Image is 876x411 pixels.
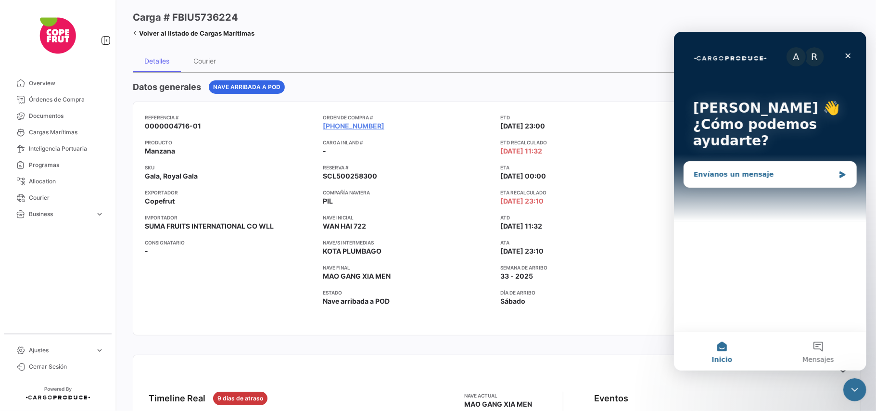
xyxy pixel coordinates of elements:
[323,296,390,306] span: Nave arribada a POD
[323,189,493,196] app-card-info-title: Compañía naviera
[145,214,315,221] app-card-info-title: Importador
[29,177,104,186] span: Allocation
[133,26,254,40] a: Volver al listado de Cargas Marítimas
[674,32,866,371] iframe: Intercom live chat
[144,57,169,65] div: Detalles
[323,239,493,246] app-card-info-title: Nave/s intermedias
[323,264,493,271] app-card-info-title: Nave final
[323,271,391,281] span: MAO GANG XIA MEN
[501,121,546,131] span: [DATE] 23:00
[95,346,104,355] span: expand_more
[145,121,201,131] span: 0000004716-01
[323,246,381,256] span: KOTA PLUMBAGO
[29,144,104,153] span: Inteligencia Portuaria
[501,246,544,256] span: [DATE] 23:10
[29,112,104,120] span: Documentos
[8,91,108,108] a: Órdenes de Compra
[29,128,104,137] span: Cargas Marítimas
[8,141,108,157] a: Inteligencia Portuaria
[149,392,205,405] div: Timeline Real
[217,394,263,403] span: 9 dias de atraso
[29,161,104,169] span: Programas
[29,210,91,218] span: Business
[501,196,544,206] span: [DATE] 23:10
[145,139,315,146] app-card-info-title: Producto
[8,157,108,173] a: Programas
[34,12,82,60] img: copefrut.png
[501,114,671,121] app-card-info-title: ETD
[501,296,526,306] span: Sábado
[464,392,532,399] app-card-info-title: Nave actual
[843,378,866,401] iframe: Intercom live chat
[501,264,671,271] app-card-info-title: Semana de Arribo
[29,362,104,371] span: Cerrar Sesión
[323,196,333,206] span: PIL
[145,114,315,121] app-card-info-title: Referencia #
[323,114,493,121] app-card-info-title: Orden de Compra #
[323,289,493,296] app-card-info-title: Estado
[145,189,315,196] app-card-info-title: Exportador
[29,346,91,355] span: Ajustes
[145,196,175,206] span: Copefrut
[323,139,493,146] app-card-info-title: Carga inland #
[8,75,108,91] a: Overview
[145,164,315,171] app-card-info-title: SKU
[501,146,543,156] span: [DATE] 11:32
[145,246,148,256] span: -
[133,11,238,24] h3: Carga # FBIU5736224
[594,392,628,405] div: Eventos
[323,221,366,231] span: WAN HAI 722
[8,173,108,190] a: Allocation
[145,221,274,231] span: SUMA FRUITS INTERNATIONAL CO WLL
[8,108,108,124] a: Documentos
[501,171,546,181] span: [DATE] 00:00
[323,121,384,131] a: [PHONE_NUMBER]
[501,139,671,146] app-card-info-title: ETD Recalculado
[323,171,377,181] span: SCL500258300
[133,80,201,94] h4: Datos generales
[194,57,216,65] div: Courier
[145,171,198,181] span: Gala, Royal Gala
[501,289,671,296] app-card-info-title: Día de Arribo
[323,214,493,221] app-card-info-title: Nave inicial
[8,124,108,141] a: Cargas Marítimas
[501,189,671,196] app-card-info-title: ETA Recalculado
[213,83,280,91] span: Nave arribada a POD
[501,239,671,246] app-card-info-title: ATA
[323,146,326,156] span: -
[464,399,532,409] span: MAO GANG XIA MEN
[29,79,104,88] span: Overview
[145,239,315,246] app-card-info-title: Consignatario
[501,214,671,221] app-card-info-title: ATD
[29,193,104,202] span: Courier
[8,190,108,206] a: Courier
[501,164,671,171] app-card-info-title: ETA
[29,95,104,104] span: Órdenes de Compra
[95,210,104,218] span: expand_more
[323,164,493,171] app-card-info-title: Reserva #
[501,271,533,281] span: 33 - 2025
[501,221,543,231] span: [DATE] 11:32
[145,146,175,156] span: Manzana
